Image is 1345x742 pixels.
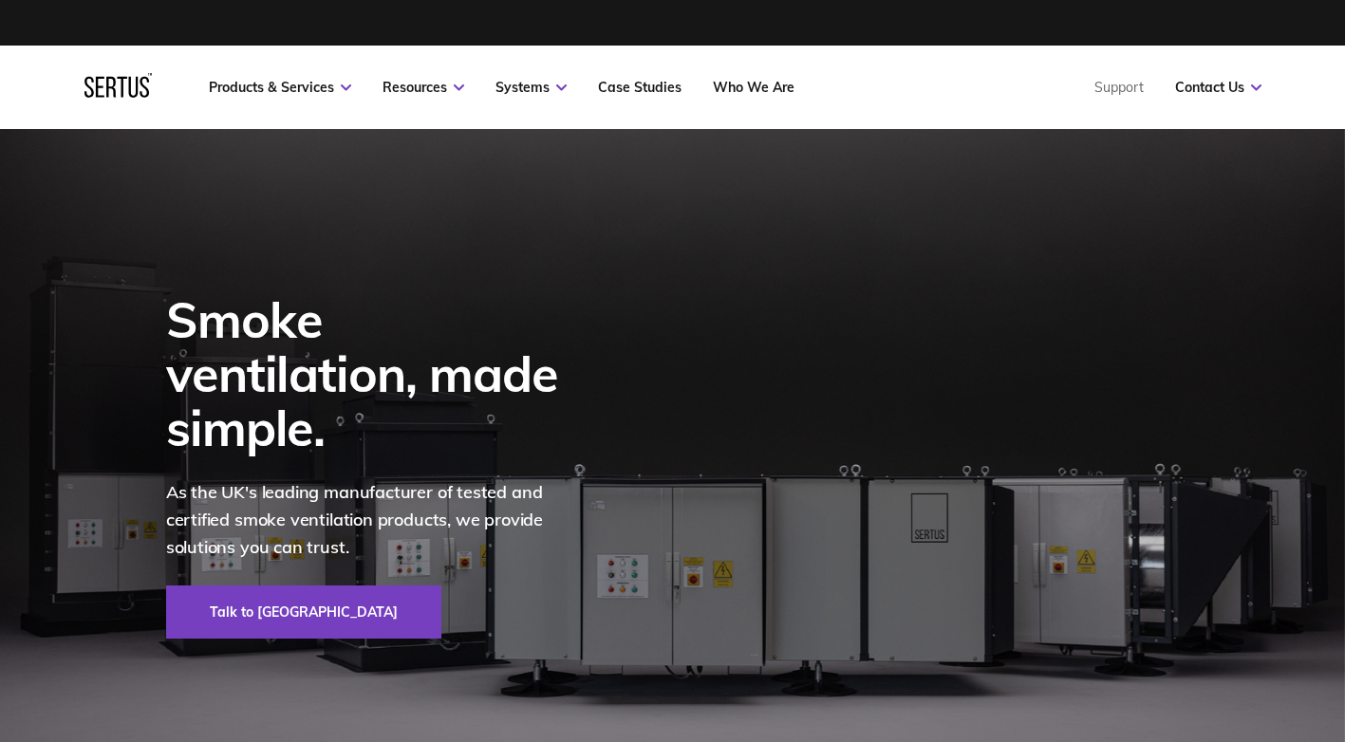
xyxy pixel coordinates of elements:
[166,292,584,455] div: Smoke ventilation, made simple.
[209,79,351,96] a: Products & Services
[713,79,794,96] a: Who We Are
[598,79,682,96] a: Case Studies
[1175,79,1261,96] a: Contact Us
[495,79,567,96] a: Systems
[383,79,464,96] a: Resources
[166,479,584,561] p: As the UK's leading manufacturer of tested and certified smoke ventilation products, we provide s...
[1094,79,1144,96] a: Support
[166,585,441,639] a: Talk to [GEOGRAPHIC_DATA]
[1003,522,1345,742] iframe: Chat Widget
